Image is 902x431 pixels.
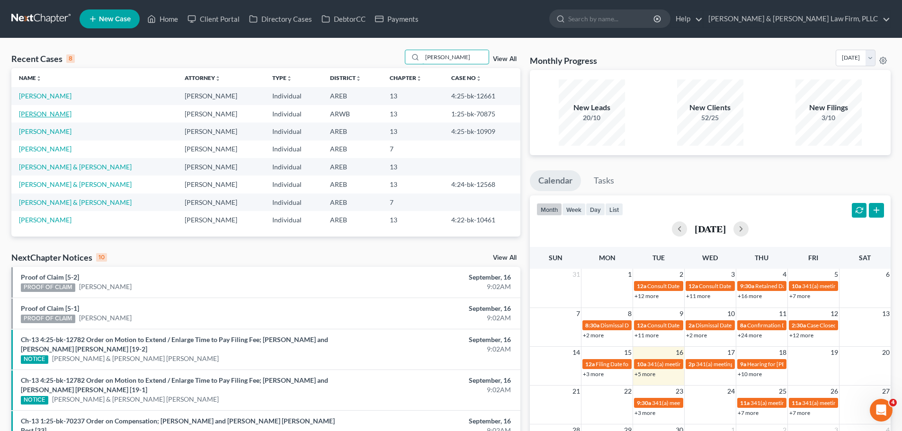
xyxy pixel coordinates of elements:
td: Individual [265,87,322,105]
span: 24 [726,386,736,397]
div: PROOF OF CLAIM [21,315,75,323]
span: Thu [755,254,768,262]
i: unfold_more [215,76,221,81]
div: 3/10 [795,113,862,123]
a: Payments [370,10,423,27]
span: 12a [637,282,646,290]
span: 4 [782,269,787,280]
a: [PERSON_NAME] & [PERSON_NAME] [19,180,132,188]
div: September, 16 [354,376,511,385]
td: 1:25-bk-70875 [444,105,520,123]
span: Consult Date for [PERSON_NAME] [699,282,785,290]
td: Individual [265,194,322,211]
span: 7 [575,308,581,319]
a: +10 more [738,370,762,378]
span: 26 [830,386,839,397]
span: New Case [99,16,131,23]
a: [PERSON_NAME] [19,145,71,153]
a: [PERSON_NAME] [19,92,71,100]
td: [PERSON_NAME] [177,123,265,140]
span: 11 [778,308,787,319]
td: Individual [265,105,322,123]
td: 13 [382,105,444,123]
td: [PERSON_NAME] [177,176,265,193]
a: [PERSON_NAME] [79,313,132,323]
td: Individual [265,158,322,176]
a: [PERSON_NAME] & [PERSON_NAME] [19,198,132,206]
a: Ch-13 4:25-bk-12782 Order on Motion to Extend / Enlarge Time to Pay Filing Fee; [PERSON_NAME] and... [21,335,328,353]
div: September, 16 [354,335,511,344]
td: AREB [322,176,383,193]
a: +12 more [634,292,659,299]
div: September, 16 [354,416,511,426]
i: unfold_more [286,76,292,81]
a: +2 more [686,332,707,339]
td: [PERSON_NAME] [177,87,265,105]
div: 9:02AM [354,344,511,354]
td: AREB [322,87,383,105]
div: New Filings [795,102,862,113]
span: 12a [585,361,595,368]
span: 4 [889,399,897,406]
span: Retained Date for [PERSON_NAME] & [PERSON_NAME] [755,282,894,290]
a: [PERSON_NAME] [79,282,132,291]
a: Attorneyunfold_more [185,74,221,81]
button: month [536,203,562,216]
td: Individual [265,141,322,158]
span: 18 [778,347,787,358]
span: 9:30a [740,282,754,290]
a: [PERSON_NAME] [19,110,71,118]
span: 9 [679,308,684,319]
a: Typeunfold_more [272,74,292,81]
td: ARWB [322,105,383,123]
a: +11 more [634,332,659,339]
span: 341(a) meeting for [PERSON_NAME] [802,282,893,290]
a: Client Portal [183,10,244,27]
span: 15 [623,347,633,358]
span: Consult Date for [PERSON_NAME] [647,282,733,290]
a: Case Nounfold_more [451,74,482,81]
a: [PERSON_NAME] [19,127,71,135]
h2: [DATE] [695,224,726,234]
td: Individual [265,211,322,229]
span: 5 [833,269,839,280]
td: 13 [382,87,444,105]
div: 9:02AM [354,385,511,395]
td: 13 [382,211,444,229]
td: 4:24-bk-12568 [444,176,520,193]
div: September, 16 [354,273,511,282]
div: PROOF OF CLAIM [21,283,75,292]
a: +5 more [634,370,655,378]
input: Search by name... [422,50,489,64]
button: list [605,203,623,216]
td: [PERSON_NAME] [177,141,265,158]
span: 1 [627,269,633,280]
a: Nameunfold_more [19,74,42,81]
span: 11a [740,399,750,406]
span: 2a [688,322,695,329]
a: Calendar [530,170,581,191]
span: Dismissal Date for [PERSON_NAME][GEOGRAPHIC_DATA] [696,322,843,329]
span: 12a [688,282,698,290]
a: +24 more [738,332,762,339]
div: Recent Cases [11,53,75,64]
a: Districtunfold_more [330,74,361,81]
input: Search by name... [568,10,655,27]
iframe: Intercom live chat [870,399,893,422]
span: 2:30a [792,322,806,329]
span: 14 [572,347,581,358]
span: 6 [885,269,891,280]
div: NOTICE [21,396,48,405]
span: 9:30a [637,399,651,406]
td: 4:25-bk-10909 [444,123,520,140]
div: 9:02AM [354,313,511,323]
a: Proof of Claim [5-2] [21,273,79,281]
a: Home [143,10,183,27]
a: +2 more [583,332,604,339]
a: +3 more [634,409,655,416]
div: New Clients [677,102,743,113]
span: 31 [572,269,581,280]
td: AREB [322,211,383,229]
td: Individual [265,176,322,193]
td: [PERSON_NAME] [177,211,265,229]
